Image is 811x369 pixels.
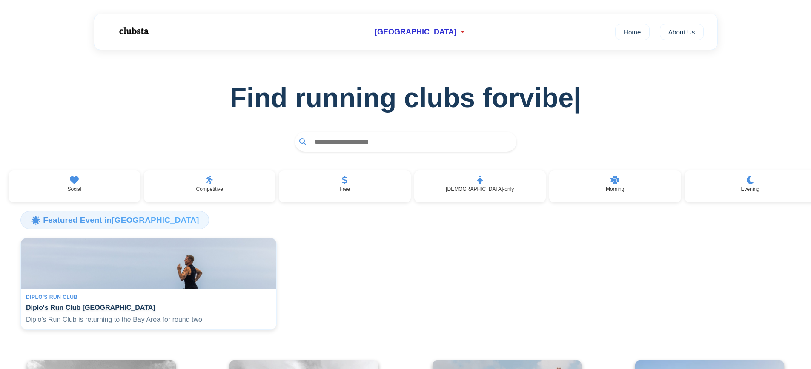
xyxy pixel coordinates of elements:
p: Morning [606,186,624,192]
div: Diplo's Run Club [26,294,271,300]
h4: Diplo's Run Club [GEOGRAPHIC_DATA] [26,304,271,312]
span: vibe [519,82,581,114]
p: Free [339,186,350,192]
h1: Find running clubs for [14,82,797,114]
span: | [573,82,581,113]
span: [GEOGRAPHIC_DATA] [375,28,456,37]
h3: 🌟 Featured Event in [GEOGRAPHIC_DATA] [20,211,209,229]
a: Home [615,24,650,40]
p: Social [67,186,81,192]
p: Diplo's Run Club is returning to the Bay Area for round two! [26,315,271,324]
img: Diplo's Run Club San Francisco [21,238,276,289]
p: Evening [741,186,759,192]
p: [DEMOGRAPHIC_DATA]-only [446,186,514,192]
a: About Us [660,24,704,40]
img: Logo [108,20,159,42]
p: Competitive [196,186,223,192]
